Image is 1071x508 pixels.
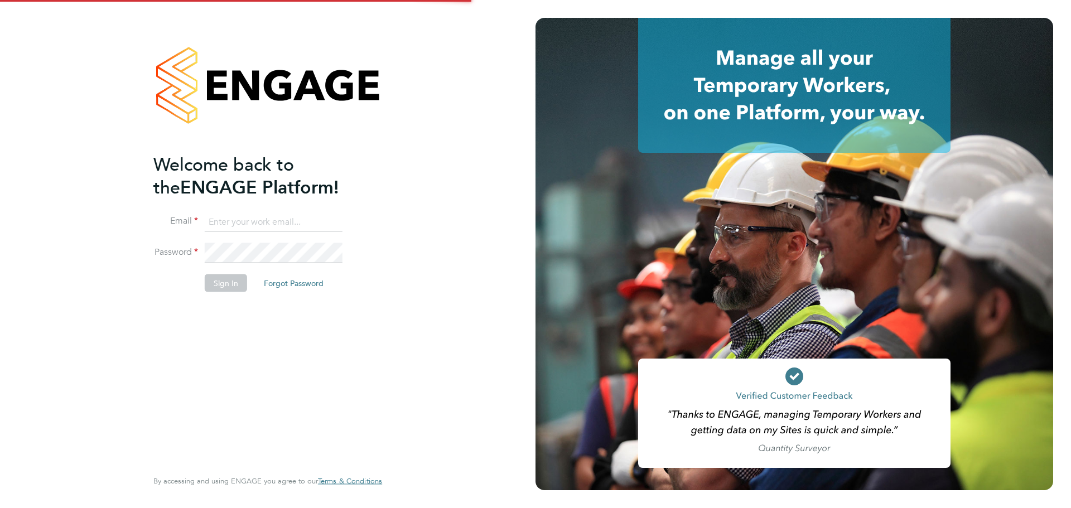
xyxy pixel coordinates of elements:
a: Terms & Conditions [318,477,382,486]
button: Sign In [205,274,247,292]
input: Enter your work email... [205,212,342,232]
span: Terms & Conditions [318,476,382,486]
button: Forgot Password [255,274,332,292]
span: By accessing and using ENGAGE you agree to our [153,476,382,486]
label: Password [153,246,198,258]
label: Email [153,215,198,227]
h2: ENGAGE Platform! [153,153,371,199]
span: Welcome back to the [153,153,294,198]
